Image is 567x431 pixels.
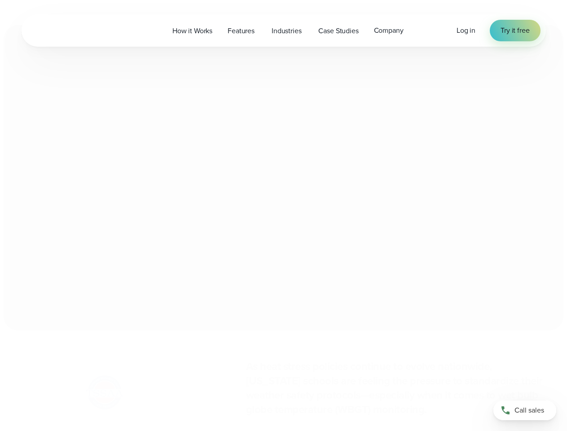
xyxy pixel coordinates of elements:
[272,26,301,36] span: Industries
[490,20,540,41] a: Try it free
[318,26,358,36] span: Case Studies
[228,26,255,36] span: Features
[374,25,404,36] span: Company
[165,22,220,40] a: How it Works
[501,25,529,36] span: Try it free
[457,25,475,35] span: Log in
[514,405,544,416] span: Call sales
[457,25,475,36] a: Log in
[493,400,556,420] a: Call sales
[311,22,366,40] a: Case Studies
[172,26,212,36] span: How it Works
